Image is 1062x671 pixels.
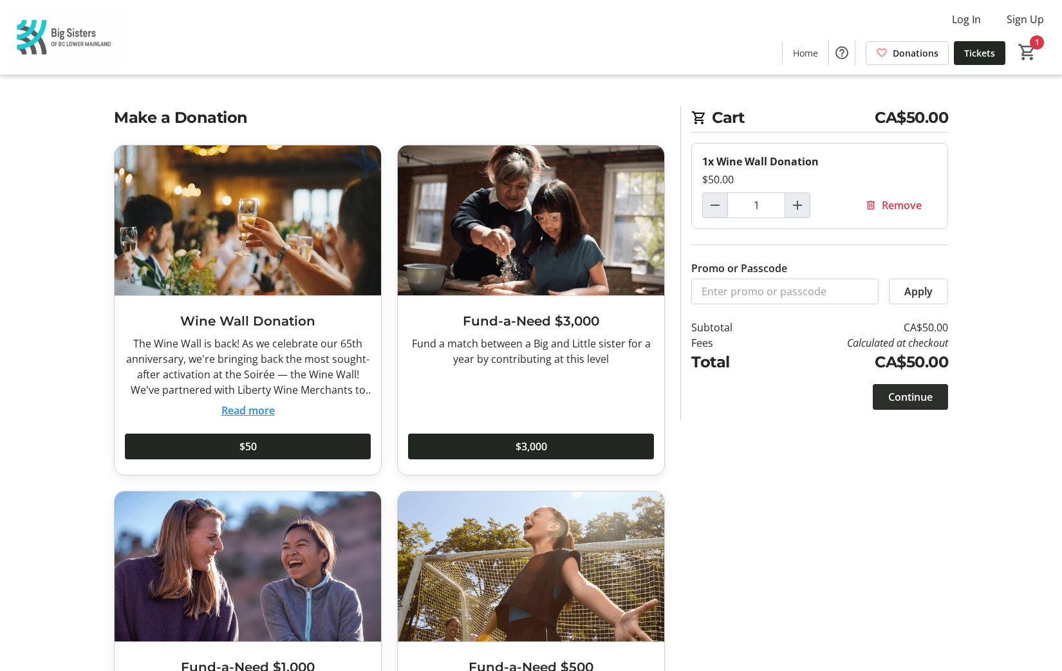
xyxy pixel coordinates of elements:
[888,389,933,405] span: Continue
[398,145,664,295] img: Fund-a-Need $3,000
[952,12,981,27] span: Log In
[408,336,654,367] div: Fund a match between a Big and Little sister for a year by contributing at this level
[114,106,665,129] h2: Make a Donation
[850,192,937,218] button: Remove
[125,434,371,459] button: $50
[875,106,948,129] span: CA$50.00
[115,145,381,295] img: Wine Wall Donation
[125,336,371,398] div: The Wine Wall is back! As we celebrate our 65th anniversary, we're bringing back the most sought-...
[221,403,275,418] button: Read more
[866,41,949,65] a: Donations
[516,439,547,454] span: $3,000
[793,46,818,60] span: Home
[1007,12,1044,27] span: Sign Up
[785,193,810,217] button: Increment by one
[882,198,922,213] span: Remove
[783,41,828,65] a: Home
[873,384,948,410] button: Continue
[408,311,654,331] h3: Fund-a-Need $3,000
[125,311,371,331] h3: Wine Wall Donation
[964,46,995,60] span: Tickets
[691,335,766,351] td: Fees
[766,335,948,351] td: Calculated at checkout
[942,9,991,30] button: Log In
[702,172,937,187] div: $50.00
[996,9,1054,30] button: Sign Up
[954,41,1005,65] a: Tickets
[766,320,948,335] td: CA$50.00
[691,351,766,374] td: Total
[904,284,933,299] span: Apply
[239,439,257,454] span: $50
[8,5,122,69] img: Big Sisters of BC Lower Mainland's Logo
[766,351,948,374] td: CA$50.00
[1016,41,1039,64] button: Cart
[727,192,785,218] input: Wine Wall Donation Quantity
[829,40,855,66] button: Help
[691,106,948,133] h2: Cart
[691,320,766,335] td: Subtotal
[702,154,937,169] div: 1x Wine Wall Donation
[691,261,787,276] label: Promo or Passcode
[115,492,381,641] img: Fund-a-Need $1,000
[893,46,938,60] span: Donations
[398,492,664,641] img: Fund-a-Need $500
[889,279,948,304] button: Apply
[691,279,879,304] input: Enter promo or passcode
[408,434,654,459] button: $3,000
[703,193,727,217] button: Decrement by one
